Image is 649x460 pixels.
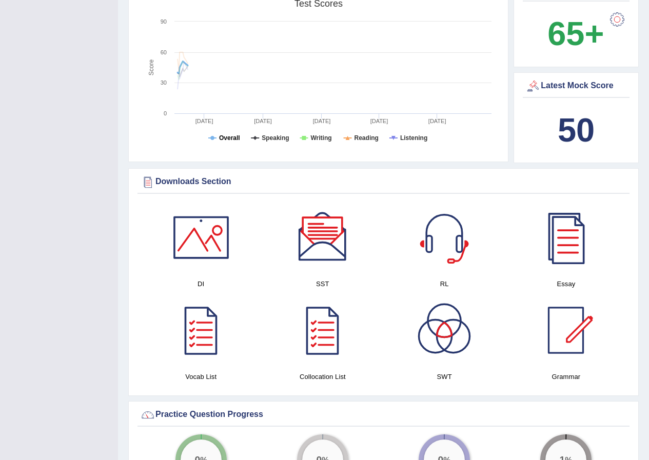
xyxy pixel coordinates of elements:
tspan: Speaking [262,134,289,142]
text: 0 [164,110,167,116]
text: 30 [161,79,167,86]
h4: SST [267,278,378,289]
tspan: Listening [400,134,427,142]
h4: Grammar [510,371,622,382]
div: Latest Mock Score [525,78,627,94]
h4: RL [389,278,500,289]
h4: SWT [389,371,500,382]
b: 65+ [547,15,604,52]
tspan: [DATE] [428,118,446,124]
h4: Collocation List [267,371,378,382]
h4: Essay [510,278,622,289]
div: Downloads Section [140,174,627,190]
text: 60 [161,49,167,55]
h4: DI [145,278,257,289]
div: Practice Question Progress [140,407,627,423]
b: 50 [558,111,595,149]
tspan: [DATE] [313,118,331,124]
tspan: [DATE] [195,118,213,124]
h4: Vocab List [145,371,257,382]
tspan: [DATE] [254,118,272,124]
tspan: Score [148,59,155,76]
tspan: Reading [355,134,379,142]
tspan: Overall [219,134,240,142]
tspan: Writing [310,134,331,142]
text: 90 [161,18,167,25]
tspan: [DATE] [370,118,388,124]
